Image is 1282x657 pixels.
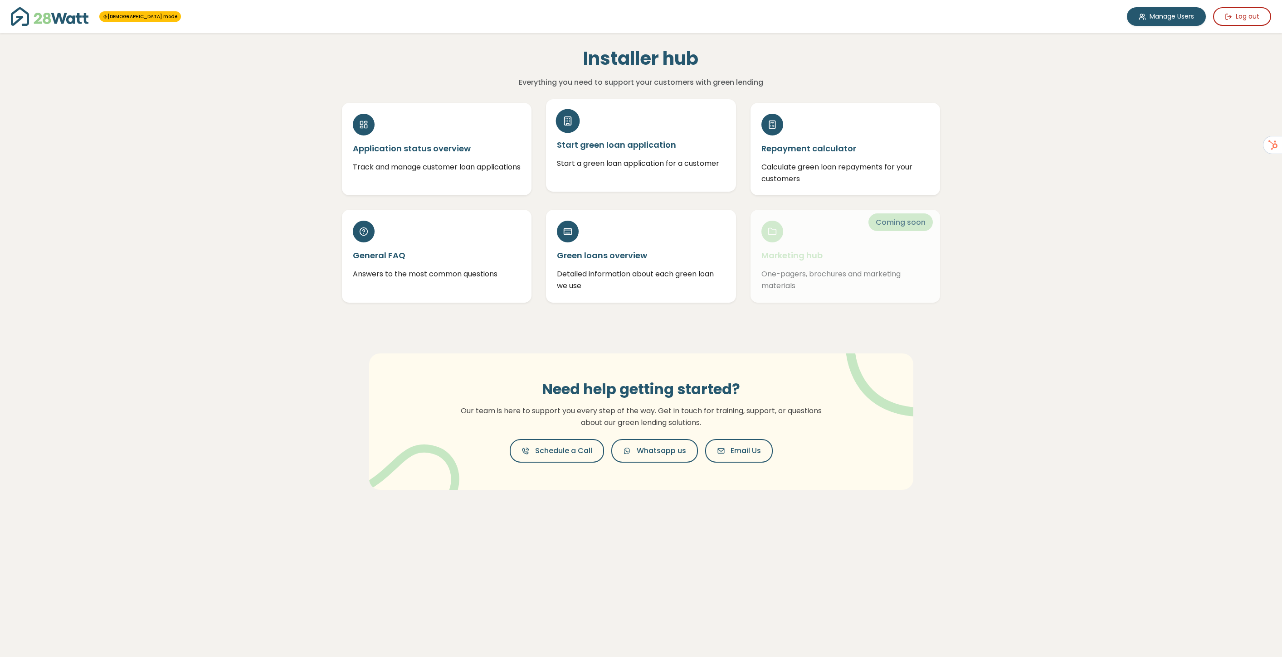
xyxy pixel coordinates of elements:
img: vector [822,328,941,417]
span: Whatsapp us [637,445,686,456]
button: Schedule a Call [510,439,604,463]
h5: Repayment calculator [761,143,930,154]
img: vector [363,421,459,512]
img: 28Watt [11,7,88,26]
p: Our team is here to support you every step of the way. Get in touch for training, support, or que... [455,405,827,428]
h5: Application status overview [353,143,521,154]
p: Detailed information about each green loan we use [557,268,725,291]
button: Log out [1213,7,1271,26]
h1: Installer hub [444,48,838,69]
h5: General FAQ [353,250,521,261]
p: Everything you need to support your customers with green lending [444,77,838,88]
h5: Start green loan application [557,139,725,150]
span: You're in 28Watt mode - full access to all features! [99,11,181,22]
p: Calculate green loan repayments for your customers [761,161,930,184]
p: One-pagers, brochures and marketing materials [761,268,930,291]
h5: Marketing hub [761,250,930,261]
span: Email Us [731,445,761,456]
a: [DEMOGRAPHIC_DATA] mode [103,13,177,20]
h3: Need help getting started? [455,381,827,398]
p: Answers to the most common questions [353,268,521,280]
button: Whatsapp us [611,439,698,463]
p: Track and manage customer loan applications [353,161,521,173]
span: Coming soon [868,213,933,231]
a: Manage Users [1127,7,1206,26]
p: Start a green loan application for a customer [557,158,725,169]
span: Schedule a Call [535,445,592,456]
h5: Green loans overview [557,250,725,261]
button: Email Us [705,439,773,463]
